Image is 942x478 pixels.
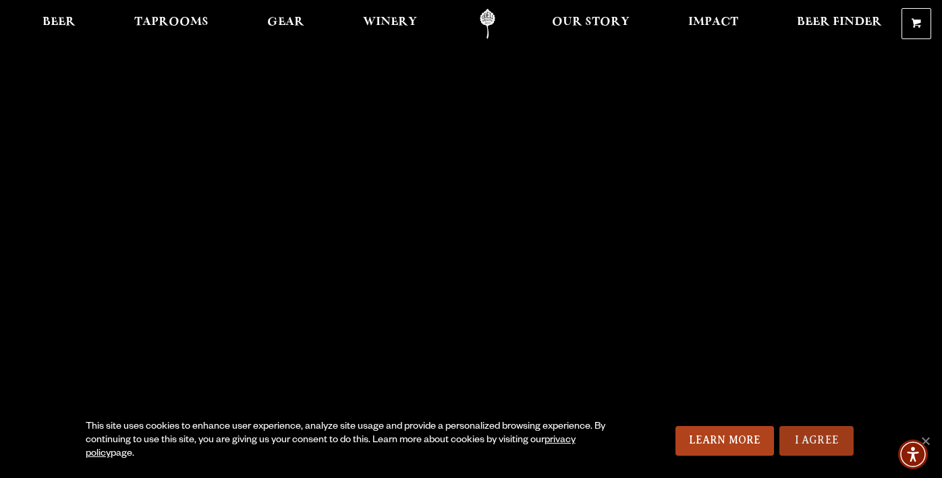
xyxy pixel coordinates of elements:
[462,9,513,39] a: Odell Home
[86,435,576,460] a: privacy policy
[788,9,891,39] a: Beer Finder
[680,9,747,39] a: Impact
[86,421,611,461] div: This site uses cookies to enhance user experience, analyze site usage and provide a personalized ...
[134,17,209,28] span: Taprooms
[258,9,313,39] a: Gear
[688,17,738,28] span: Impact
[898,440,928,469] div: Accessibility Menu
[267,17,304,28] span: Gear
[552,17,630,28] span: Our Story
[543,9,638,39] a: Our Story
[779,426,854,456] a: I Agree
[126,9,217,39] a: Taprooms
[34,9,84,39] a: Beer
[797,17,882,28] span: Beer Finder
[43,17,76,28] span: Beer
[675,426,775,456] a: Learn More
[363,17,417,28] span: Winery
[354,9,426,39] a: Winery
